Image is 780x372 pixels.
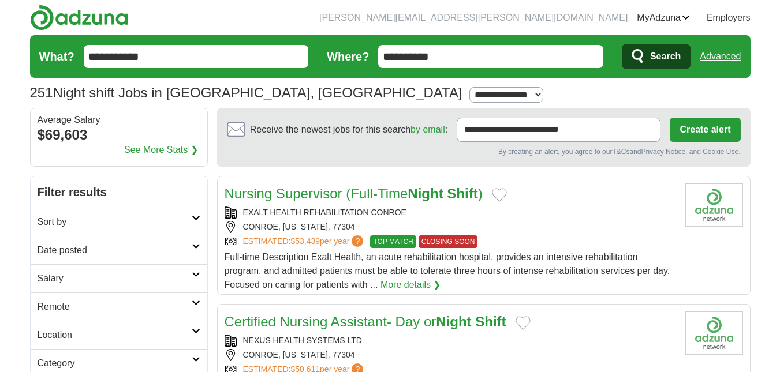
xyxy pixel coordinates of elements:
label: Where? [327,48,369,65]
a: Privacy Notice [641,148,685,156]
strong: Shift [475,314,506,329]
div: $69,603 [38,125,200,145]
a: Date posted [31,236,207,264]
a: More details ❯ [380,278,441,292]
a: MyAdzuna [637,11,690,25]
div: By creating an alert, you agree to our and , and Cookie Use. [227,146,741,157]
img: Company logo [685,311,743,355]
a: Salary [31,264,207,292]
div: EXALT HEALTH REHABILITATION CONROE [225,206,676,219]
h2: Location [38,328,192,342]
h2: Remote [38,300,192,314]
span: Full-time Description Exalt Health, an acute rehabilitation hospital, provides an intensive rehab... [225,252,670,290]
h2: Category [38,356,192,370]
div: CONROE, [US_STATE], 77304 [225,221,676,233]
span: ? [352,235,363,247]
h2: Filter results [31,176,207,208]
button: Add to favorite jobs [492,188,507,202]
a: Employers [707,11,751,25]
a: Certified Nursing Assistant- Day orNight Shift [225,314,506,329]
a: Advanced [700,45,741,68]
a: ESTIMATED:$53,439per year? [243,235,366,248]
button: Add to favorite jobs [516,316,531,330]
label: What? [39,48,74,65]
span: $53,439 [290,236,320,246]
a: Remote [31,292,207,321]
span: 251 [30,82,53,103]
div: Average Salary [38,115,200,125]
img: Company logo [685,183,743,227]
h1: Night shift Jobs in [GEOGRAPHIC_DATA], [GEOGRAPHIC_DATA] [30,85,462,100]
a: T&Cs [612,148,629,156]
button: Create alert [670,118,740,142]
span: Search [650,45,681,68]
h2: Date posted [38,243,192,257]
span: TOP MATCH [370,235,416,248]
a: Sort by [31,208,207,236]
button: Search [622,44,691,69]
li: [PERSON_NAME][EMAIL_ADDRESS][PERSON_NAME][DOMAIN_NAME] [319,11,628,25]
div: NEXUS HEALTH SYSTEMS LTD [225,335,676,347]
a: See More Stats ❯ [124,143,198,157]
span: CLOSING SOON [419,235,478,248]
strong: Night [408,186,443,201]
h2: Salary [38,272,192,285]
img: Adzuna logo [30,5,128,31]
strong: Shift [447,186,477,201]
a: Location [31,321,207,349]
a: by email [410,125,445,134]
strong: Night [436,314,471,329]
h2: Sort by [38,215,192,229]
span: Receive the newest jobs for this search : [250,123,447,137]
div: CONROE, [US_STATE], 77304 [225,349,676,361]
a: Nursing Supervisor (Full-TimeNight Shift) [225,186,483,201]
